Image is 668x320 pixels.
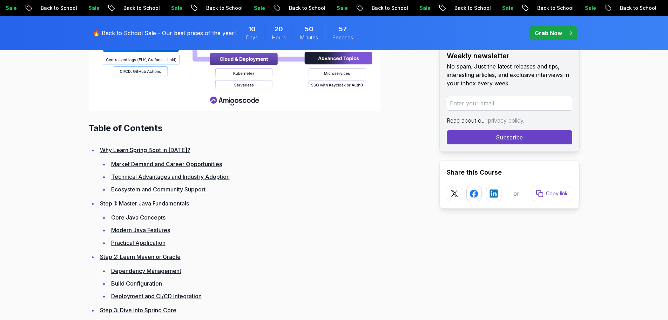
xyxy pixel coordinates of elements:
[93,29,236,37] p: 🔥 Back to School Sale - Our best prices of the year!
[113,5,161,12] p: Back to School
[546,190,568,197] p: Copy link
[447,116,572,125] p: Read about our .
[447,168,572,177] h2: Share this Course
[447,130,572,144] button: Subscribe
[31,5,78,12] p: Back to School
[111,280,162,287] a: Build Configuration
[78,5,101,12] p: Sale
[488,117,523,124] a: privacy policy
[305,24,313,34] span: 50 Minutes
[492,5,514,12] p: Sale
[111,267,181,274] a: Dependency Management
[300,34,318,41] span: Minutes
[362,5,409,12] p: Back to School
[100,200,189,207] a: Step 1: Master Java Fundamentals
[409,5,432,12] p: Sale
[111,227,170,234] a: Modern Java Features
[161,5,183,12] p: Sale
[100,146,190,154] a: Why Learn Spring Boot in [DATE]?
[111,214,166,221] a: Core Java Concepts
[279,5,326,12] p: Back to School
[111,239,166,246] a: Practical Application
[196,5,244,12] p: Back to School
[111,161,222,168] a: Market Demand and Career Opportunities
[100,307,176,314] a: Step 3: Dive Into Spring Core
[248,24,256,34] span: 10 Days
[111,293,202,300] a: Deployment and CI/CD Integration
[447,51,572,61] h2: Weekly newsletter
[575,5,597,12] p: Sale
[244,5,266,12] p: Sale
[272,34,286,41] span: Hours
[89,123,428,134] h2: Table of Contents
[332,34,353,41] span: Seconds
[447,62,572,87] p: No spam. Just the latest releases and tips, interesting articles, and exclusive interviews in you...
[275,24,283,34] span: 20 Hours
[326,5,349,12] p: Sale
[444,5,492,12] p: Back to School
[513,189,519,198] p: or
[111,186,205,193] a: Ecosystem and Community Support
[246,34,258,41] span: Days
[610,5,657,12] p: Back to School
[100,253,181,260] a: Step 2: Learn Maven or Gradle
[535,29,562,37] p: Grab Now
[339,24,347,34] span: 57 Seconds
[447,96,572,111] input: Enter your email
[527,5,575,12] p: Back to School
[111,173,230,180] a: Technical Advantages and Industry Adoption
[532,186,572,201] button: Copy link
